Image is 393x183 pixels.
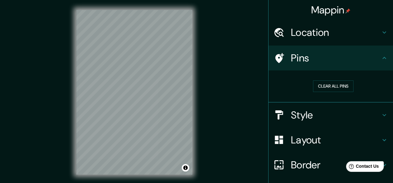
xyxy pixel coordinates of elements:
[269,128,393,152] div: Layout
[291,26,381,39] h4: Location
[269,46,393,70] div: Pins
[76,10,192,175] canvas: Map
[291,159,381,171] h4: Border
[269,103,393,128] div: Style
[291,134,381,146] h4: Layout
[311,4,351,16] h4: Mappin
[345,8,350,13] img: pin-icon.png
[269,20,393,45] div: Location
[338,159,386,176] iframe: Help widget launcher
[313,80,353,92] button: Clear all pins
[182,164,189,171] button: Toggle attribution
[291,52,381,64] h4: Pins
[291,109,381,121] h4: Style
[269,152,393,177] div: Border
